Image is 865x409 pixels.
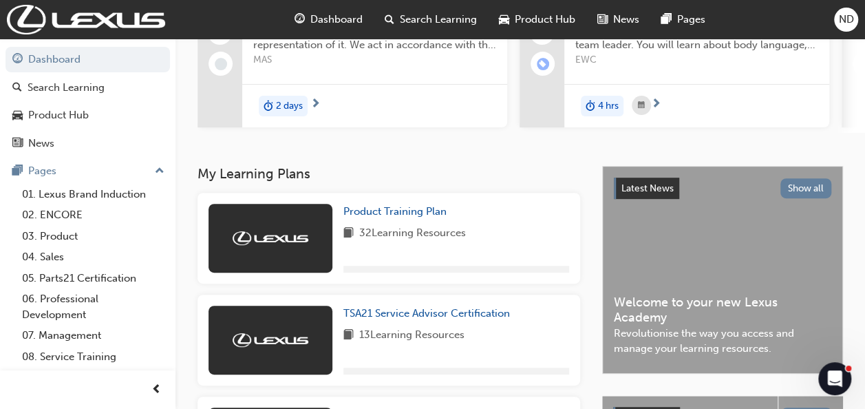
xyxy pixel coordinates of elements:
[310,12,363,28] span: Dashboard
[28,163,56,179] div: Pages
[284,6,374,34] a: guage-iconDashboard
[17,289,170,325] a: 06. Professional Development
[295,11,305,28] span: guage-icon
[614,295,831,326] span: Welcome to your new Lexus Academy
[621,182,674,194] span: Latest News
[359,327,464,344] span: 13 Learning Resources
[264,97,273,115] span: duration-icon
[6,131,170,156] a: News
[834,8,858,32] button: ND
[17,204,170,226] a: 02. ENCORE
[661,11,672,28] span: pages-icon
[780,178,832,198] button: Show all
[343,225,354,242] span: book-icon
[343,307,510,319] span: TSA21 Service Advisor Certification
[499,11,509,28] span: car-icon
[359,225,466,242] span: 32 Learning Resources
[28,107,89,123] div: Product Hub
[651,98,661,111] span: next-icon
[488,6,586,34] a: car-iconProduct Hub
[537,58,549,70] span: learningRecordVerb_ENROLL-icon
[575,52,818,68] span: EWC
[613,12,639,28] span: News
[310,98,321,111] span: next-icon
[586,6,650,34] a: news-iconNews
[6,158,170,184] button: Pages
[197,166,580,182] h3: My Learning Plans
[155,162,164,180] span: up-icon
[12,82,22,94] span: search-icon
[602,166,843,374] a: Latest NewsShow allWelcome to your new Lexus AcademyRevolutionise the way you access and manage y...
[253,52,496,68] span: MAS
[151,381,162,399] span: prev-icon
[343,204,452,220] a: Product Training Plan
[400,12,477,28] span: Search Learning
[12,165,23,178] span: pages-icon
[677,12,705,28] span: Pages
[6,75,170,101] a: Search Learning
[28,136,54,151] div: News
[343,327,354,344] span: book-icon
[12,54,23,66] span: guage-icon
[586,97,595,115] span: duration-icon
[515,12,575,28] span: Product Hub
[614,178,831,200] a: Latest NewsShow all
[6,103,170,128] a: Product Hub
[17,367,170,388] a: 09. Technical Training
[7,5,165,34] img: Trak
[276,98,303,114] span: 2 days
[6,47,170,72] a: Dashboard
[343,205,447,218] span: Product Training Plan
[374,6,488,34] a: search-iconSearch Learning
[385,11,394,28] span: search-icon
[17,247,170,268] a: 04. Sales
[343,306,515,322] a: TSA21 Service Advisor Certification
[6,44,170,158] button: DashboardSearch LearningProduct HubNews
[28,80,105,96] div: Search Learning
[614,326,831,357] span: Revolutionise the way you access and manage your learning resources.
[818,362,851,395] iframe: Intercom live chat
[12,109,23,122] span: car-icon
[233,231,308,245] img: Trak
[12,138,23,150] span: news-icon
[598,98,619,114] span: 4 hrs
[638,97,645,114] span: calendar-icon
[233,333,308,347] img: Trak
[17,268,170,289] a: 05. Parts21 Certification
[17,184,170,205] a: 01. Lexus Brand Induction
[17,346,170,368] a: 08. Service Training
[839,12,854,28] span: ND
[650,6,716,34] a: pages-iconPages
[17,325,170,346] a: 07. Management
[597,11,608,28] span: news-icon
[215,58,227,70] span: learningRecordVerb_NONE-icon
[17,226,170,247] a: 03. Product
